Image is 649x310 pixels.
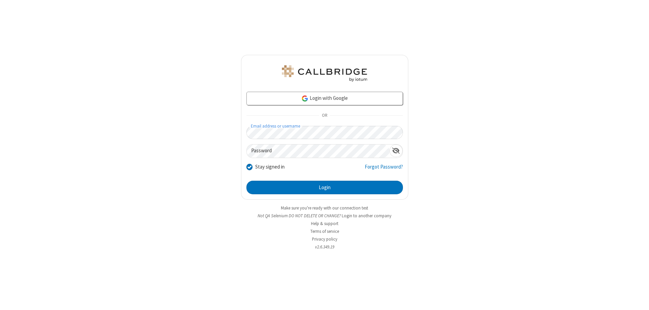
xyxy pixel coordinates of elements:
input: Email address or username [246,126,403,139]
a: Privacy policy [312,236,337,242]
a: Login with Google [246,92,403,105]
li: v2.6.349.19 [241,244,408,250]
div: Show password [389,145,403,157]
li: Not QA Selenium DO NOT DELETE OR CHANGE? [241,213,408,219]
button: Login [246,181,403,194]
a: Terms of service [310,228,339,234]
img: google-icon.png [301,95,309,102]
a: Forgot Password? [365,163,403,176]
img: QA Selenium DO NOT DELETE OR CHANGE [281,65,368,82]
input: Password [247,145,389,158]
span: OR [319,111,330,120]
a: Help & support [311,221,338,226]
button: Login to another company [342,213,391,219]
label: Stay signed in [255,163,285,171]
a: Make sure you're ready with our connection test [281,205,368,211]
